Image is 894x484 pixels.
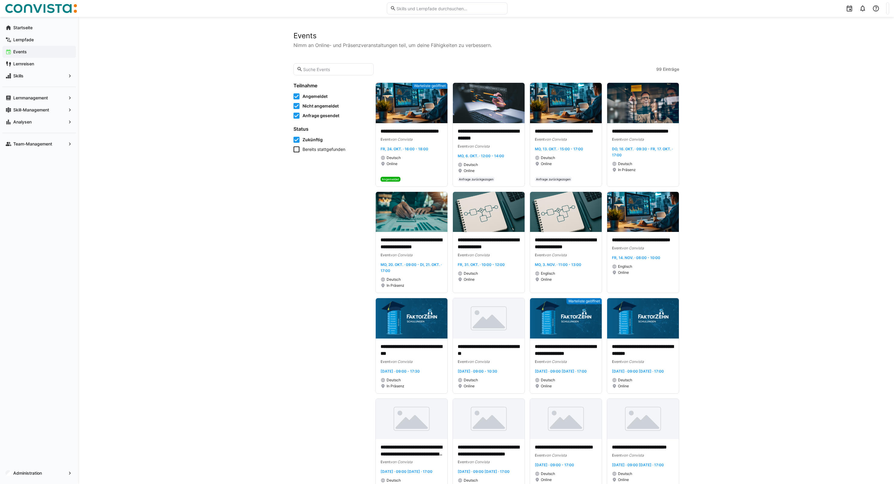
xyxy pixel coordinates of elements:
[464,168,475,173] span: Online
[464,162,478,167] span: Deutsch
[381,359,390,364] span: Event
[618,270,629,275] span: Online
[387,478,401,483] span: Deutsch
[612,246,622,250] span: Event
[568,299,600,304] span: Warteliste geöffnet
[541,277,552,282] span: Online
[464,277,475,282] span: Online
[612,369,664,373] span: [DATE] · 09:00 [DATE] · 17:00
[381,460,390,464] span: Event
[618,471,632,476] span: Deutsch
[390,359,412,364] span: von Convista
[458,253,467,257] span: Event
[612,137,622,142] span: Event
[535,253,544,257] span: Event
[618,264,632,269] span: Englisch
[464,378,478,383] span: Deutsch
[612,463,664,467] span: [DATE] · 09:00 [DATE] · 17:00
[453,192,525,232] img: image
[622,359,644,364] span: von Convista
[458,262,505,267] span: Fr, 31. Okt. · 10:00 - 12:00
[467,253,490,257] span: von Convista
[544,453,567,457] span: von Convista
[535,147,583,151] span: Mo, 13. Okt. · 15:00 - 17:00
[541,161,552,166] span: Online
[382,177,399,181] span: Angemeldet
[390,253,412,257] span: von Convista
[618,384,629,389] span: Online
[376,399,447,439] img: image
[464,384,475,389] span: Online
[453,399,525,439] img: image
[387,378,401,383] span: Deutsch
[535,137,544,142] span: Event
[293,83,368,89] h4: Teilnahme
[381,262,442,273] span: Mo, 20. Okt. · 09:00 - Di, 21. Okt. · 17:00
[387,384,404,389] span: In Präsenz
[453,83,525,123] img: image
[612,147,673,157] span: Do, 16. Okt. · 09:30 - Fr, 17. Okt. · 17:00
[535,463,574,467] span: [DATE] · 09:00 - 17:00
[535,359,544,364] span: Event
[544,359,567,364] span: von Convista
[467,460,490,464] span: von Convista
[464,478,478,483] span: Deutsch
[530,192,602,232] img: image
[387,277,401,282] span: Deutsch
[607,192,679,232] img: image
[293,42,679,49] p: Nimm an Online- und Präsenzveranstaltungen teil, um deine Fähigkeiten zu verbessern.
[458,144,467,148] span: Event
[303,137,323,143] span: Zukünftig
[530,399,602,439] img: image
[387,283,404,288] span: In Präsenz
[453,298,525,339] img: image
[612,453,622,457] span: Event
[376,298,447,339] img: image
[544,137,567,142] span: von Convista
[390,460,412,464] span: von Convista
[622,453,644,457] span: von Convista
[303,93,328,99] span: Angemeldet
[607,399,679,439] img: image
[303,103,339,109] span: Nicht angemeldet
[381,369,420,373] span: [DATE] · 09:00 - 17:30
[303,146,345,152] span: Bereits stattgefunden
[381,137,390,142] span: Event
[381,253,390,257] span: Event
[622,246,644,250] span: von Convista
[376,83,447,123] img: image
[656,66,662,72] span: 99
[541,378,555,383] span: Deutsch
[618,477,629,482] span: Online
[390,137,412,142] span: von Convista
[663,66,679,72] span: Einträge
[293,126,368,132] h4: Status
[535,262,581,267] span: Mo, 3. Nov. · 11:00 - 13:00
[536,177,571,181] span: Anfrage zurückgezogen
[612,255,660,260] span: Fr, 14. Nov. · 08:00 - 10:00
[381,469,432,474] span: [DATE] · 09:00 [DATE] · 17:00
[535,369,587,373] span: [DATE] · 09:00 [DATE] · 17:00
[607,298,679,339] img: image
[612,359,622,364] span: Event
[414,83,446,88] span: Warteliste geöffnet
[464,271,478,276] span: Deutsch
[607,83,679,123] img: image
[458,369,497,373] span: [DATE] · 09:00 - 10:30
[387,155,401,160] span: Deutsch
[530,298,602,339] img: image
[396,6,504,11] input: Skills und Lernpfade durchsuchen…
[535,453,544,457] span: Event
[541,155,555,160] span: Deutsch
[618,167,636,172] span: In Präsenz
[541,477,552,482] span: Online
[293,31,679,40] h2: Events
[541,271,555,276] span: Englisch
[618,161,632,166] span: Deutsch
[459,177,494,181] span: Anfrage zurückgezogen
[544,253,567,257] span: von Convista
[541,384,552,389] span: Online
[618,378,632,383] span: Deutsch
[376,192,447,232] img: image
[458,469,510,474] span: [DATE] · 09:00 [DATE] · 17:00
